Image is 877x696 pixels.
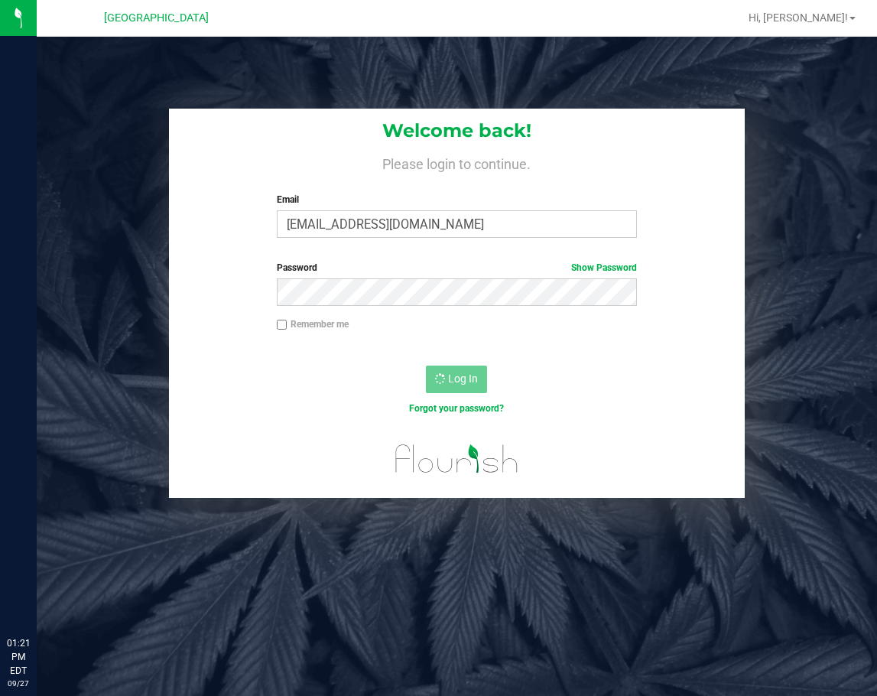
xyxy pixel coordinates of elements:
img: flourish_logo.svg [385,431,528,486]
p: 09/27 [7,678,30,689]
p: 01:21 PM EDT [7,636,30,678]
label: Remember me [277,317,349,331]
a: Show Password [571,262,637,273]
label: Email [277,193,638,207]
span: [GEOGRAPHIC_DATA] [104,11,209,24]
input: Remember me [277,320,287,330]
button: Log In [426,366,487,393]
span: Log In [448,372,478,385]
span: Password [277,262,317,273]
a: Forgot your password? [409,403,504,414]
h1: Welcome back! [169,121,745,141]
span: Hi, [PERSON_NAME]! [749,11,848,24]
h4: Please login to continue. [169,153,745,171]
